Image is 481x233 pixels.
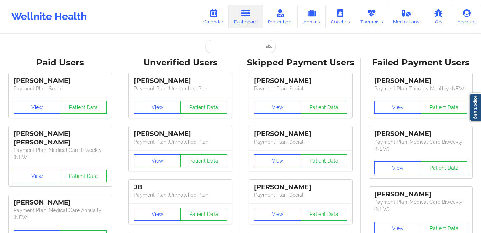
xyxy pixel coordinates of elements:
a: Account [452,5,481,28]
div: JB [134,183,227,191]
div: [PERSON_NAME] [134,77,227,85]
button: Patient Data [60,170,107,182]
button: View [254,208,301,221]
div: [PERSON_NAME] [PERSON_NAME] [14,130,107,146]
p: Payment Plan : Social [14,85,107,92]
a: Coaches [326,5,355,28]
button: View [14,170,60,182]
button: View [374,161,421,174]
a: Report Bug [470,93,481,121]
button: View [374,101,421,114]
a: Medications [388,5,425,28]
a: Calendar [198,5,229,28]
button: Patient Data [421,101,468,114]
a: Admins [298,5,326,28]
a: Prescribers [263,5,298,28]
div: Paid Users [5,57,115,68]
button: View [254,154,301,167]
button: View [14,101,60,114]
div: [PERSON_NAME] [374,130,467,138]
p: Payment Plan : Social [254,191,347,198]
a: Therapists [355,5,388,28]
div: [PERSON_NAME] [254,77,347,85]
div: [PERSON_NAME] [134,130,227,138]
button: Patient Data [180,101,227,114]
div: [PERSON_NAME] [374,77,467,85]
a: Dashboard [229,5,263,28]
div: [PERSON_NAME] [254,183,347,191]
p: Payment Plan : Medical Care Biweekly (NEW) [374,138,467,153]
button: View [254,101,301,114]
button: Patient Data [421,161,468,174]
button: View [134,101,181,114]
p: Payment Plan : Therapy Monthly (NEW) [374,85,467,92]
p: Payment Plan : Social [254,85,347,92]
a: QA [424,5,452,28]
div: [PERSON_NAME] [14,198,107,207]
button: Patient Data [301,101,348,114]
div: [PERSON_NAME] [374,190,467,198]
p: Payment Plan : Medical Care Biweekly (NEW) [14,147,107,161]
p: Payment Plan : Unmatched Plan [134,191,227,198]
button: Patient Data [180,208,227,221]
div: Unverified Users [125,57,236,68]
button: Patient Data [301,154,348,167]
div: [PERSON_NAME] [14,77,107,85]
p: Payment Plan : Unmatched Plan [134,138,227,145]
button: Patient Data [301,208,348,221]
div: Skipped Payment Users [245,57,356,68]
button: Patient Data [60,101,107,114]
p: Payment Plan : Medical Care Annually (NEW) [14,207,107,221]
div: [PERSON_NAME] [254,130,347,138]
button: View [134,154,181,167]
p: Payment Plan : Medical Care Biweekly (NEW) [374,198,467,213]
div: Failed Payment Users [366,57,476,68]
p: Payment Plan : Social [254,138,347,145]
button: View [134,208,181,221]
button: Patient Data [180,154,227,167]
p: Payment Plan : Unmatched Plan [134,85,227,92]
